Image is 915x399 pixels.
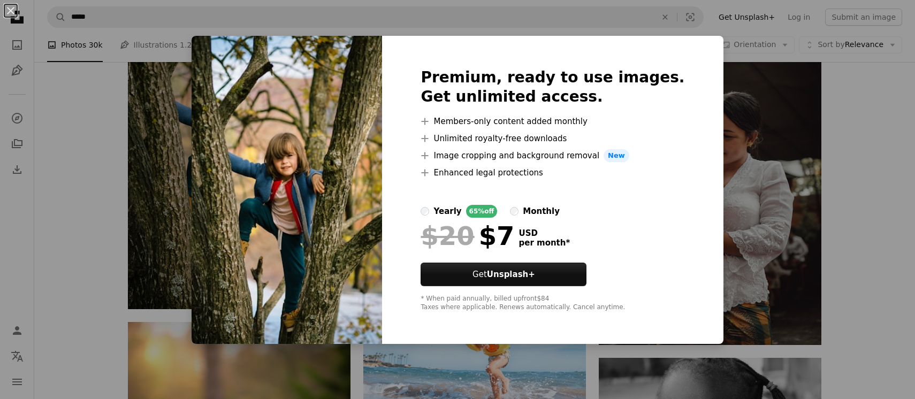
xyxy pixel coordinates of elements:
button: GetUnsplash+ [421,263,586,286]
div: 65% off [466,205,498,218]
input: yearly65%off [421,207,429,216]
div: * When paid annually, billed upfront $84 Taxes where applicable. Renews automatically. Cancel any... [421,295,684,312]
li: Image cropping and background removal [421,149,684,162]
span: $20 [421,222,474,250]
div: monthly [523,205,560,218]
li: Unlimited royalty-free downloads [421,132,684,145]
span: New [604,149,629,162]
h2: Premium, ready to use images. Get unlimited access. [421,68,684,106]
img: premium_photo-1695821863131-af0c034f1570 [192,36,382,344]
input: monthly [510,207,518,216]
span: USD [518,228,570,238]
li: Enhanced legal protections [421,166,684,179]
strong: Unsplash+ [487,270,535,279]
li: Members-only content added monthly [421,115,684,128]
span: per month * [518,238,570,248]
div: $7 [421,222,514,250]
div: yearly [433,205,461,218]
